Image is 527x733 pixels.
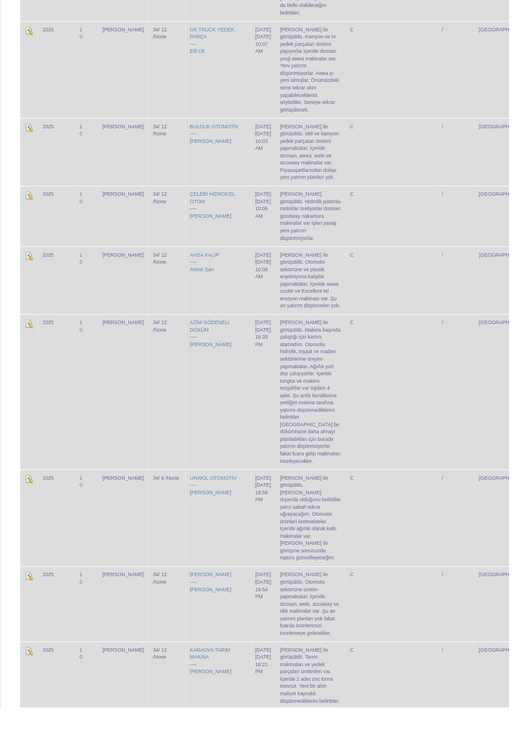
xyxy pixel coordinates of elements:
div: [DATE] 18:58 PM [265,500,281,522]
td: [DATE] [260,487,286,587]
a: UNWOL OTOMOTİV [197,493,246,498]
a: 0 [82,339,85,345]
td: [PERSON_NAME] [102,587,154,665]
a: 0 [82,136,85,142]
td: [PERSON_NAME] [102,256,154,326]
td: [PERSON_NAME] ile görüşüldü. [PERSON_NAME] dışarıda olduğunu belirttiler yarın sabah tekrar uğray... [286,487,358,587]
td: / [453,22,492,123]
td: / [453,256,492,326]
img: Edit [26,128,35,137]
td: 2025 [39,326,78,487]
a: 0 [82,269,85,275]
td: ---- [192,193,260,256]
a: 0 [82,35,85,41]
td: [PERSON_NAME] [102,487,154,587]
a: 1 [82,332,85,337]
td: 2025 [39,193,78,256]
a: ÇELEBİ HİDROCEL OTOM [197,199,244,212]
div: [DATE] 10:07 AM [265,35,281,58]
div: [DATE] 10:09 AM [265,268,281,291]
td: [DATE] [260,123,286,193]
td: / [453,326,492,487]
td: [PERSON_NAME] [102,326,154,487]
a: 0 [82,678,85,684]
td: ---- [192,256,260,326]
td: [DATE] [260,22,286,123]
td: 34/ 12 /None [154,22,192,123]
div: [DATE] 19:54 PM [265,600,281,623]
a: 1 [82,261,85,267]
td: / [453,587,492,665]
div: [DATE] 16:33 PM [265,339,281,361]
a: Ahmrt Sarı [197,276,222,282]
td: [PERSON_NAME] [102,123,154,193]
td: ---- [192,326,260,487]
td: 34/ 12 /None [154,587,192,665]
td: ---- [192,587,260,665]
td: [DATE] [260,256,286,326]
a: [PERSON_NAME] [197,354,240,360]
td: ---- [192,22,260,123]
td: 2025 [39,123,78,193]
a: 0 [82,601,85,606]
a: AZİM GÖDENELİ DÖKÜM [197,332,238,345]
a: 1 [82,128,85,134]
td: [DATE] [260,587,286,665]
a: 1 [82,593,85,599]
td: / [453,123,492,193]
a: [PERSON_NAME] [197,221,240,227]
td: [PERSON_NAME] ile görüşüldü. Makina başında çalıştığı için kartını alamadım. Otomotiv, hidrolik, ... [286,326,358,487]
td: C [358,587,396,665]
img: Edit [26,198,35,207]
div: [DATE] 10:06 AM [265,206,281,228]
a: [PERSON_NAME] [197,694,240,699]
td: [PERSON_NAME] ile görüşüldü. Otomotiv sektörüne ve plastik enjeksiyona kalıplar yapmaktalar. İçer... [286,256,358,326]
td: 34/ 12 /None [154,326,192,487]
td: [DATE] [260,326,286,487]
td: 34/ 12 /None [154,256,192,326]
a: AHSA KALIP [197,261,227,267]
td: ---- [192,487,260,587]
td: C [358,193,396,256]
td: [DATE] [260,193,286,256]
td: [PERSON_NAME] ile görüşüldü. Kamyon ve tır yedek parçaları üretimi yapıyorlar içeride doosan youj... [286,22,358,123]
td: 2025 [39,487,78,587]
a: [PERSON_NAME] [197,508,240,513]
td: / [453,487,492,587]
td: 34/ 6 /None [154,487,192,587]
td: C [358,326,396,487]
a: 1 [82,493,85,498]
td: 2025 [39,22,78,123]
td: [PERSON_NAME] [102,193,154,256]
div: [DATE] 10:03 AM [265,135,281,158]
img: Edit [26,331,35,340]
img: Edit [26,27,35,37]
img: Edit [26,261,35,270]
td: [PERSON_NAME] ile görüşüldü. obil ve kamyon yedek parçaları üretimi yapmaktalar. İçeride doosan, ... [286,123,358,193]
td: 34/ 12 /None [154,193,192,256]
img: Edit [26,592,35,602]
img: Edit [26,670,35,680]
a: [PERSON_NAME] [197,593,240,599]
a: [PERSON_NAME] [197,143,240,149]
td: C [358,256,396,326]
div: [DATE] 16:21 PM [265,678,281,700]
td: C [358,487,396,587]
a: BULDUK OTOMOTİV [197,128,247,134]
a: Elif Ok [197,51,212,56]
td: [PERSON_NAME] ile görüşüldü. Otomotiv sektörüne üretim yapmaktalar. İçeride doosan, wele, accuway... [286,587,358,665]
a: KARAOVA TARIM MAKİNA [197,671,239,684]
td: / [453,193,492,256]
a: 1 [82,671,85,677]
td: 2025 [39,256,78,326]
a: 0 [82,206,85,212]
td: 2025 [39,587,78,665]
td: C [358,123,396,193]
a: 1 [82,28,85,34]
a: 1 [82,199,85,204]
td: 34/ 12 /None [154,123,192,193]
img: Edit [26,492,35,501]
a: 0 [82,500,85,506]
a: OK TRUCK YEDEK PARÇA [197,28,243,41]
a: [PERSON_NAME] [197,608,240,614]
